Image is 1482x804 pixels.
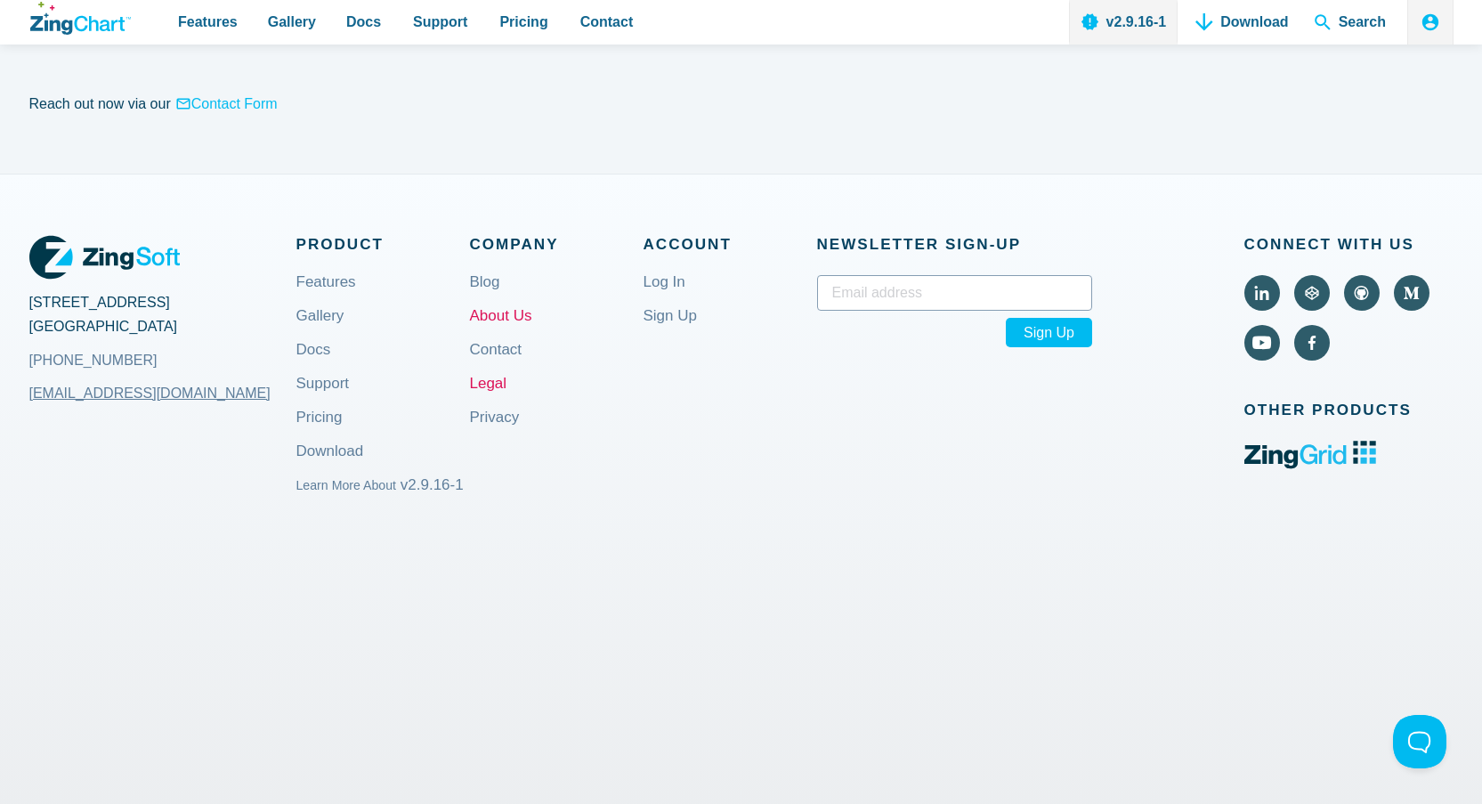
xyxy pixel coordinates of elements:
span: Connect With Us [1244,231,1454,257]
a: Download [296,444,364,487]
span: Company [470,231,644,257]
a: Log In [644,275,685,318]
a: ZingChart Logo. Click to return to the homepage [30,2,131,35]
small: Learn More About [296,478,397,492]
a: Support [296,377,350,419]
span: Account [644,231,817,257]
a: ZingGrid logo. Click to visit the ZingGrid site (external). [1244,457,1377,472]
a: [EMAIL_ADDRESS][DOMAIN_NAME] [29,371,271,414]
a: Learn More About v2.9.16-1 [296,478,464,521]
a: Sign Up [644,309,697,352]
span: Pricing [499,10,547,34]
a: Docs [296,343,331,386]
span: Other Products [1244,397,1454,423]
span: Features [178,10,238,34]
a: Privacy [470,410,520,453]
iframe: Toggle Customer Support [1393,715,1446,768]
a: [PHONE_NUMBER] [29,338,296,381]
p: Reach out now via our [29,92,1454,116]
span: Product [296,231,470,257]
a: Visit ZingChart on CodePen (external). [1294,275,1330,311]
a: Visit ZingChart on LinkedIn (external). [1244,275,1280,311]
a: Legal [470,377,507,419]
a: Contact Form [171,96,278,111]
a: Blog [470,275,500,318]
address: [STREET_ADDRESS] [GEOGRAPHIC_DATA] [29,290,296,381]
span: Newsletter Sign‑up [817,231,1093,257]
a: About Us [470,309,532,352]
a: ZingSoft Logo. Click to visit the ZingSoft site (external). [29,231,180,283]
span: Contact [580,10,634,34]
span: Docs [346,10,381,34]
a: Visit ZingChart on Medium (external). [1394,275,1429,311]
a: Visit ZingChart on GitHub (external). [1344,275,1380,311]
a: Visit ZingChart on YouTube (external). [1244,325,1280,361]
a: Pricing [296,410,343,453]
span: v2.9.16-1 [401,476,464,493]
input: Email address [817,275,1093,311]
a: Features [296,275,356,318]
a: Visit ZingChart on Facebook (external). [1294,325,1330,361]
span: Sign Up [1006,318,1092,347]
span: Gallery [268,10,316,34]
span: Support [413,10,467,34]
a: Contact [470,343,522,386]
a: Gallery [296,309,344,352]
